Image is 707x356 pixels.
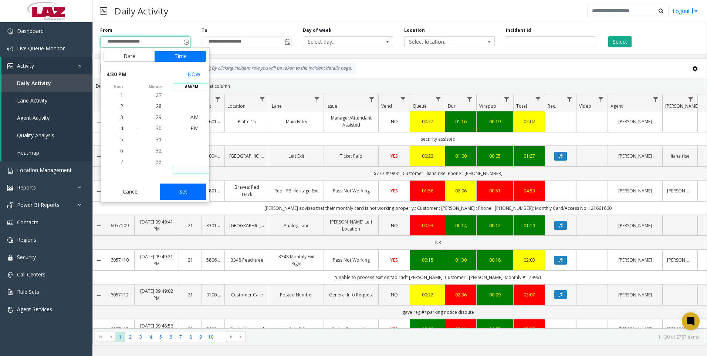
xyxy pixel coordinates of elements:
[93,80,707,93] div: Drag a column header and drop it here to group by that column
[109,256,130,263] a: 6057110
[160,184,207,200] button: Set
[612,152,658,159] a: [PERSON_NAME]
[327,103,337,109] span: Issue
[303,27,332,34] label: Day of week
[518,326,540,333] div: 03:35
[229,291,264,298] a: Customer Care
[115,332,125,342] span: Page 1
[120,158,123,165] span: 7
[481,291,509,298] div: 00:09
[381,103,392,109] span: Vend
[17,253,36,261] span: Security
[7,168,13,174] img: 'icon'
[415,326,440,333] a: 00:19
[415,152,440,159] div: 00:22
[206,326,220,333] a: 560255
[93,292,105,298] a: Collapse Details
[415,256,440,263] a: 00:15
[608,36,632,47] button: Select
[120,103,123,110] span: 2
[17,132,54,139] span: Quality Analysis
[138,84,173,90] span: minute
[518,291,540,298] div: 03:07
[612,222,658,229] a: [PERSON_NAME]
[481,326,509,333] div: 00:05
[390,188,398,194] span: YES
[7,185,13,191] img: 'icon'
[125,332,135,342] span: Page 2
[383,118,405,125] a: NO
[450,256,472,263] div: 01:30
[229,256,264,263] a: 3348 Peachtree
[238,334,244,340] span: Go to the last page
[17,167,72,174] span: Location Management
[383,152,405,159] a: YES
[17,184,36,191] span: Reports
[405,37,476,47] span: Select location...
[120,136,123,143] span: 5
[17,27,44,34] span: Dashboard
[518,222,540,229] a: 01:19
[391,292,398,298] span: NO
[612,326,658,333] a: [PERSON_NAME]
[518,256,540,263] a: 02:03
[667,187,693,194] a: [PERSON_NAME]
[93,258,105,263] a: Collapse Details
[206,332,216,342] span: Page 10
[415,291,440,298] div: 00:22
[202,63,356,74] div: By clicking Incident row you will be taken to the incident details page.
[185,68,203,81] button: Select now
[17,201,60,208] span: Power BI Reports
[156,125,162,132] span: 30
[100,27,112,34] label: From
[610,103,623,109] span: Agent
[156,91,162,98] span: 27
[156,147,162,154] span: 32
[303,37,375,47] span: Select day...
[17,306,52,313] span: Agent Services
[448,103,456,109] span: Dur
[139,322,174,336] a: [DATE] 09:48:56 PM
[7,220,13,226] img: 'icon'
[139,253,174,267] a: [DATE] 09:49:21 PM
[274,291,319,298] a: Posted Number
[190,114,199,121] span: AM
[206,256,220,263] a: 580623
[229,152,264,159] a: [GEOGRAPHIC_DATA]
[565,94,575,104] a: Rec. Filter Menu
[533,94,543,104] a: Total Filter Menu
[274,187,319,194] a: Red - P3 Heritage Exit
[415,187,440,194] div: 01:56
[183,326,197,333] a: 21
[450,187,472,194] a: 02:06
[272,103,282,109] span: Lane
[383,256,405,263] a: YES
[176,332,186,342] span: Page 7
[328,326,374,333] a: Online Reservation
[120,147,123,154] span: 6
[190,125,199,132] span: PM
[17,45,65,52] span: Live Queue Monitor
[312,94,322,104] a: Lane Filter Menu
[383,326,405,333] a: YES
[183,291,197,298] a: 21
[17,114,50,121] span: Agent Activity
[216,332,226,342] span: Page 11
[450,222,472,229] div: 00:14
[109,222,130,229] a: 6057109
[206,118,220,125] a: 760156
[229,222,264,229] a: [GEOGRAPHIC_DATA]
[404,27,425,34] label: Location
[481,256,509,263] a: 00:18
[518,187,540,194] div: 04:53
[186,332,196,342] span: Page 8
[93,154,105,159] a: Collapse Details
[518,118,540,125] a: 02:02
[481,152,509,159] div: 00:05
[328,291,374,298] a: General Info Request
[155,51,206,62] button: Time tab
[7,272,13,278] img: 'icon'
[229,118,264,125] a: Platte 15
